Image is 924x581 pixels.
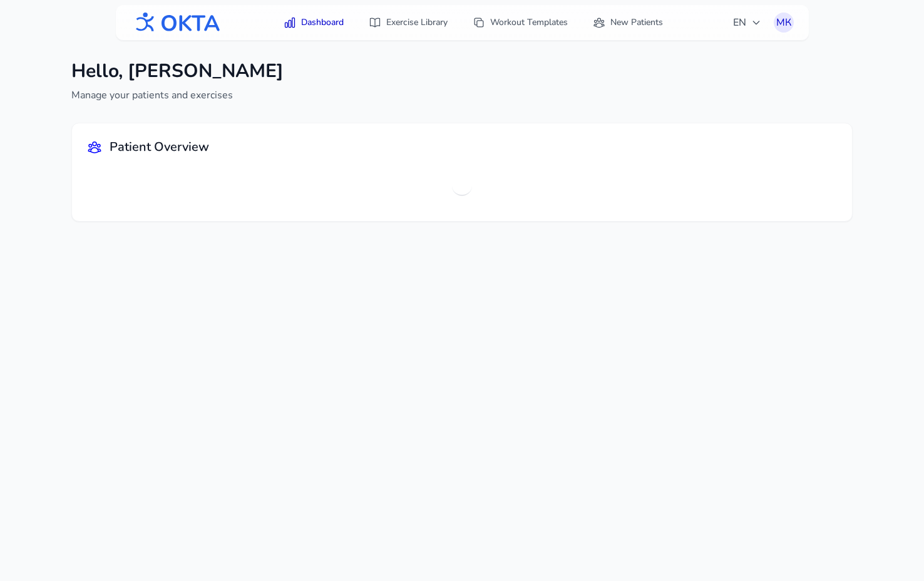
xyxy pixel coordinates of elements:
[465,11,575,34] a: Workout Templates
[276,11,351,34] a: Dashboard
[361,11,455,34] a: Exercise Library
[726,10,769,35] button: EN
[733,15,761,30] span: EN
[71,88,284,103] p: Manage your patients and exercises
[110,138,209,156] h2: Patient Overview
[774,13,794,33] button: МК
[71,60,284,83] h1: Hello, [PERSON_NAME]
[585,11,670,34] a: New Patients
[131,6,221,39] img: OKTA logo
